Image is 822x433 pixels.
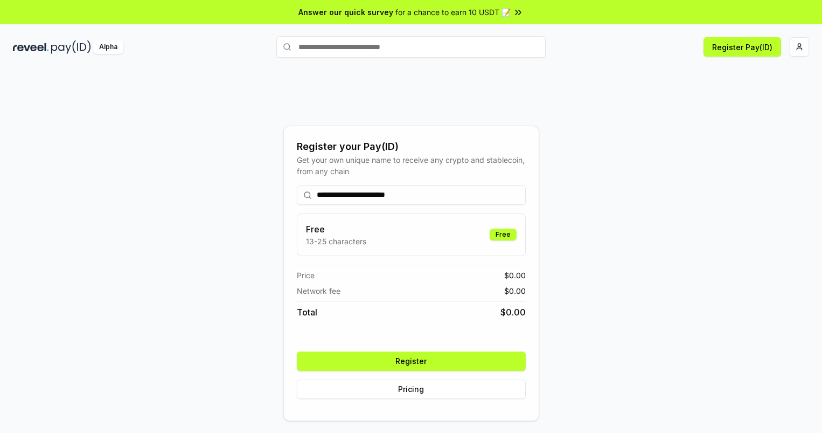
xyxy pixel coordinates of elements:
[297,154,526,177] div: Get your own unique name to receive any crypto and stablecoin, from any chain
[93,40,123,54] div: Alpha
[297,139,526,154] div: Register your Pay(ID)
[504,285,526,297] span: $ 0.00
[306,223,366,236] h3: Free
[297,306,317,319] span: Total
[298,6,393,18] span: Answer our quick survey
[395,6,511,18] span: for a chance to earn 10 USDT 📝
[51,40,91,54] img: pay_id
[297,352,526,371] button: Register
[297,285,340,297] span: Network fee
[297,270,315,281] span: Price
[703,37,781,57] button: Register Pay(ID)
[13,40,49,54] img: reveel_dark
[306,236,366,247] p: 13-25 characters
[297,380,526,399] button: Pricing
[500,306,526,319] span: $ 0.00
[504,270,526,281] span: $ 0.00
[490,229,517,240] div: Free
